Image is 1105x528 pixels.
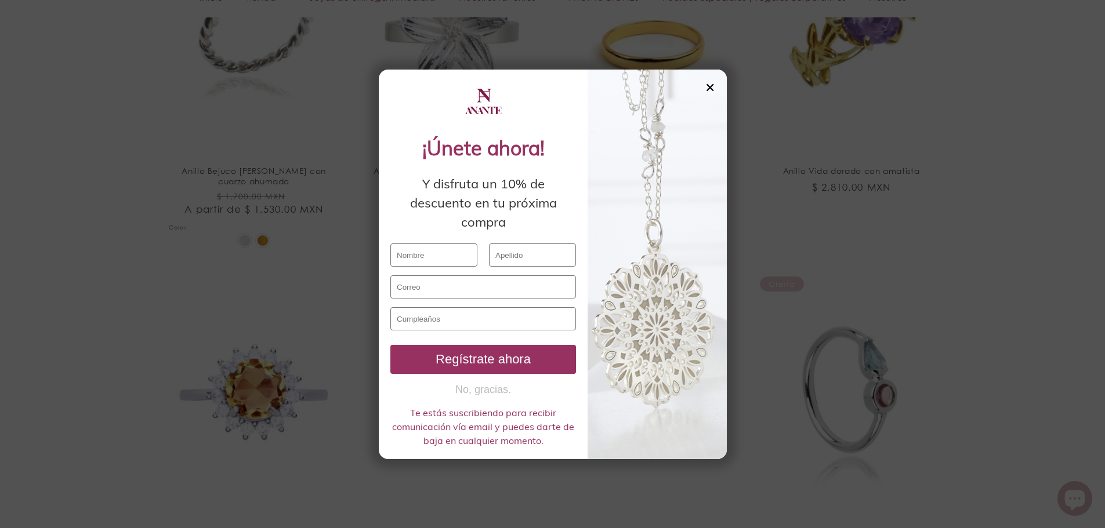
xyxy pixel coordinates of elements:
input: Cumpleaños [390,307,576,330]
input: Correo [390,275,576,298]
div: Te estás suscribiendo para recibir comunicación vía email y puedes darte de baja en cualquier mom... [390,406,576,447]
div: ✕ [705,81,715,94]
div: ¡Únete ahora! [390,133,576,163]
button: Regístrate ahora [390,345,576,374]
input: Nombre [390,243,477,267]
button: No, gracias. [390,383,576,397]
div: Regístrate ahora [395,352,571,367]
img: logo [463,81,503,122]
div: Y disfruta un 10% de descuento en tu próxima compra [390,174,576,232]
input: Apellido [489,243,576,267]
